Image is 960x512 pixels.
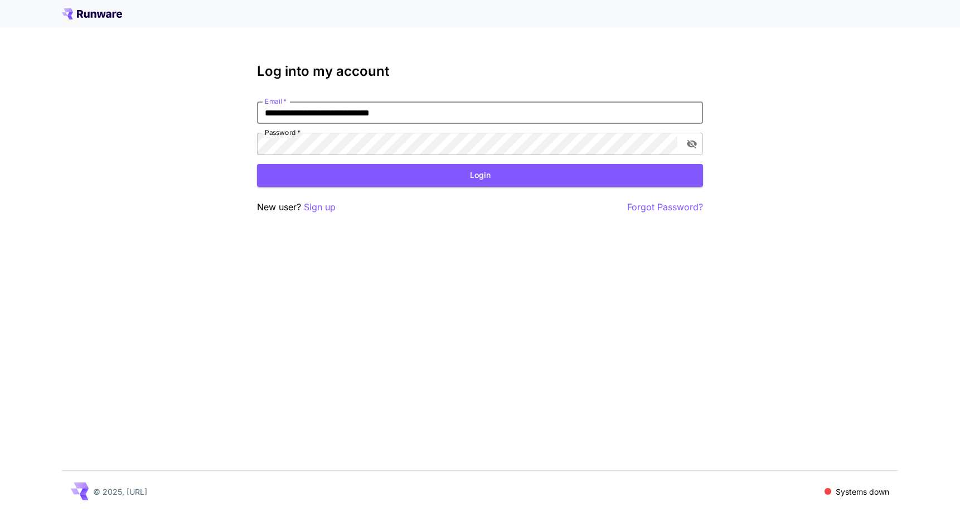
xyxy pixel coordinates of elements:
button: Login [257,164,703,187]
p: Systems down [836,486,889,497]
p: © 2025, [URL] [93,486,147,497]
label: Email [265,96,287,106]
label: Password [265,128,300,137]
button: Sign up [304,200,336,214]
button: Forgot Password? [627,200,703,214]
p: New user? [257,200,336,214]
button: toggle password visibility [682,134,702,154]
h3: Log into my account [257,64,703,79]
